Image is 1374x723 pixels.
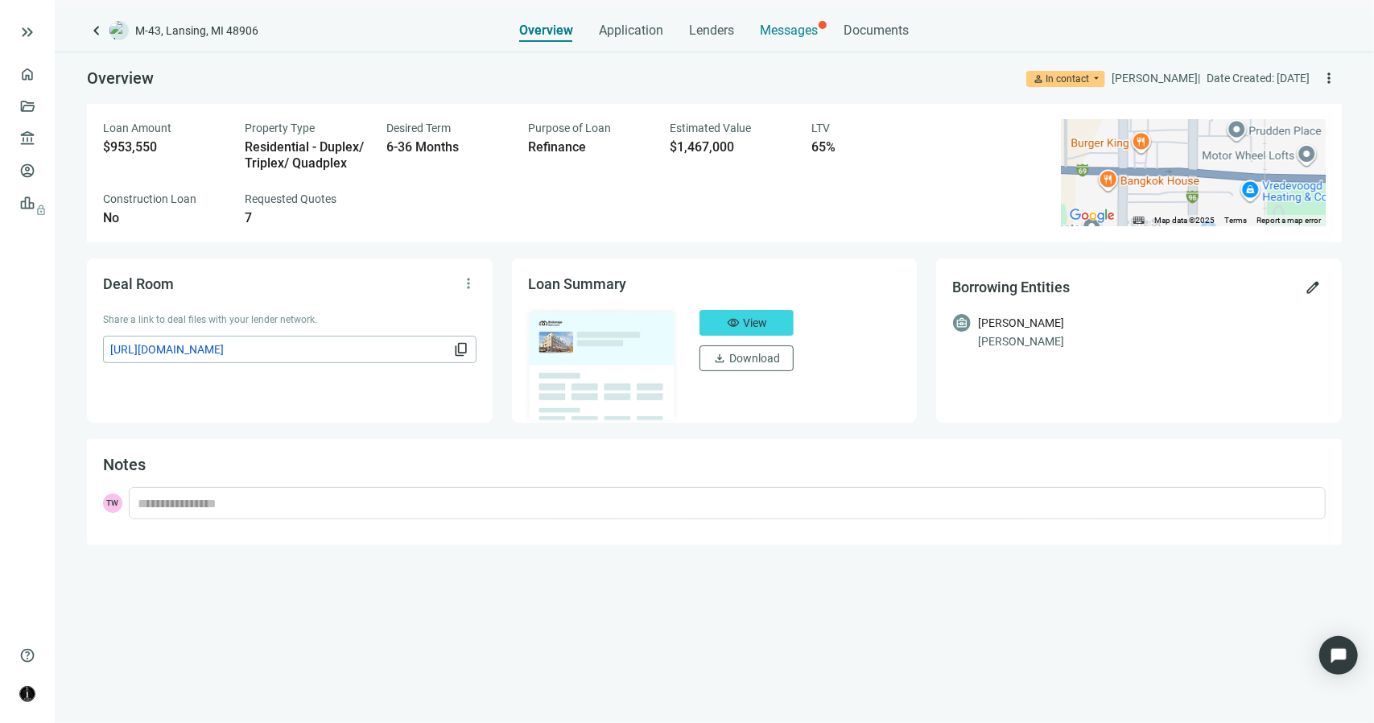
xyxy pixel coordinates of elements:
[1046,71,1089,87] div: In contact
[245,122,315,134] span: Property Type
[110,341,450,358] span: [URL][DOMAIN_NAME]
[109,21,129,40] img: deal-logo
[729,352,780,365] span: Download
[19,647,35,663] span: help
[520,23,574,39] span: Overview
[528,122,611,134] span: Purpose of Loan
[523,305,681,424] img: dealOverviewImg
[1154,216,1215,225] span: Map data ©2025
[1066,205,1119,226] img: Google
[103,122,171,134] span: Loan Amount
[743,316,767,329] span: View
[103,139,225,155] div: $953,550
[456,271,481,296] button: more_vert
[670,122,751,134] span: Estimated Value
[1300,275,1326,300] button: edit
[690,23,735,39] span: Lenders
[727,316,740,329] span: visibility
[1321,70,1337,86] span: more_vert
[1256,216,1321,225] a: Report a map error
[245,192,336,205] span: Requested Quotes
[103,314,317,325] span: Share a link to deal files with your lender network.
[1112,69,1200,87] div: [PERSON_NAME] |
[18,23,37,42] button: keyboard_double_arrow_right
[528,139,650,155] div: Refinance
[1224,216,1247,225] a: Terms (opens in new tab)
[1066,205,1119,226] a: Open this area in Google Maps (opens a new window)
[952,279,1070,295] span: Borrowing Entities
[103,210,225,226] div: No
[103,494,122,513] span: TW
[1305,279,1321,295] span: edit
[135,23,258,39] span: M-43, Lansing, MI 48906
[460,275,477,291] span: more_vert
[844,23,910,39] span: Documents
[87,68,154,88] span: Overview
[528,275,626,292] span: Loan Summary
[386,122,451,134] span: Desired Term
[713,352,726,365] span: download
[245,210,367,226] div: 7
[1033,73,1044,85] span: person
[87,21,106,40] a: keyboard_arrow_left
[103,455,146,474] span: Notes
[978,333,1326,350] div: [PERSON_NAME]
[699,345,794,371] button: downloadDownload
[1319,636,1358,675] div: Open Intercom Messenger
[670,139,792,155] div: $1,467,000
[1316,65,1342,91] button: more_vert
[386,139,509,155] div: 6-36 Months
[600,23,664,39] span: Application
[245,139,367,171] div: Residential - Duplex/ Triplex/ Quadplex
[103,192,196,205] span: Construction Loan
[761,23,819,38] span: Messages
[1133,215,1145,226] button: Keyboard shortcuts
[978,314,1064,332] div: [PERSON_NAME]
[699,310,794,336] button: visibilityView
[811,122,830,134] span: LTV
[1207,69,1310,87] div: Date Created: [DATE]
[20,687,35,701] img: avatar
[811,139,934,155] div: 65%
[453,341,469,357] span: content_copy
[103,275,174,292] span: Deal Room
